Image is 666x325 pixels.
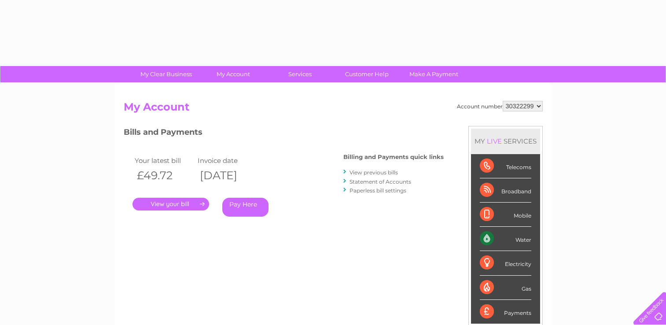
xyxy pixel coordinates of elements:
[264,66,336,82] a: Services
[124,126,444,141] h3: Bills and Payments
[480,154,531,178] div: Telecoms
[132,198,209,211] a: .
[132,155,196,166] td: Your latest bill
[480,227,531,251] div: Water
[331,66,403,82] a: Customer Help
[457,101,543,111] div: Account number
[480,300,531,324] div: Payments
[471,129,540,154] div: MY SERVICES
[480,178,531,203] div: Broadband
[195,166,259,185] th: [DATE]
[343,154,444,160] h4: Billing and Payments quick links
[132,166,196,185] th: £49.72
[195,155,259,166] td: Invoice date
[124,101,543,118] h2: My Account
[350,187,406,194] a: Paperless bill settings
[222,198,269,217] a: Pay Here
[350,169,398,176] a: View previous bills
[480,203,531,227] div: Mobile
[197,66,269,82] a: My Account
[397,66,470,82] a: Make A Payment
[480,276,531,300] div: Gas
[485,137,504,145] div: LIVE
[130,66,202,82] a: My Clear Business
[350,178,411,185] a: Statement of Accounts
[480,251,531,275] div: Electricity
